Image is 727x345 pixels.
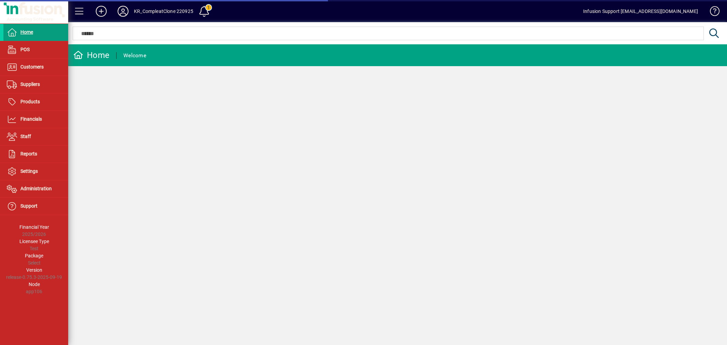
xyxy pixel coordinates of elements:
div: Infusion Support [EMAIL_ADDRESS][DOMAIN_NAME] [583,6,698,17]
span: Financials [20,116,42,122]
a: Products [3,93,68,110]
span: Suppliers [20,81,40,87]
span: Administration [20,186,52,191]
a: Administration [3,180,68,197]
a: Suppliers [3,76,68,93]
span: Package [25,253,43,258]
span: POS [20,47,30,52]
a: Support [3,198,68,215]
span: Support [20,203,37,209]
div: KR_CompleatClone 220925 [134,6,193,17]
div: Welcome [123,50,146,61]
span: Home [20,29,33,35]
span: Node [29,282,40,287]
span: Products [20,99,40,104]
a: Knowledge Base [705,1,718,24]
span: Customers [20,64,44,70]
button: Add [90,5,112,17]
span: Staff [20,134,31,139]
a: Reports [3,146,68,163]
div: Home [73,50,109,61]
button: Profile [112,5,134,17]
a: Financials [3,111,68,128]
a: Settings [3,163,68,180]
span: Settings [20,168,38,174]
span: Financial Year [19,224,49,230]
span: Reports [20,151,37,156]
span: Version [26,267,42,273]
a: POS [3,41,68,58]
span: Licensee Type [19,239,49,244]
a: Customers [3,59,68,76]
a: Staff [3,128,68,145]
